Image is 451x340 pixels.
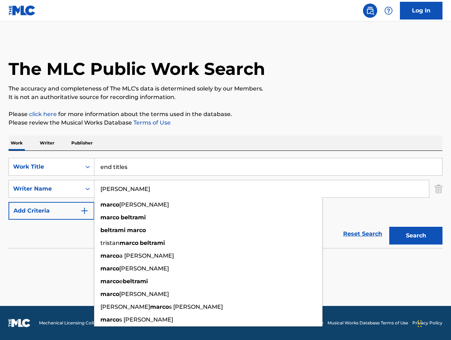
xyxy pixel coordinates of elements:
[366,6,374,15] img: search
[119,201,169,208] span: [PERSON_NAME]
[416,306,451,340] iframe: Chat Widget
[13,163,77,171] div: Work Title
[328,320,408,326] a: Musical Works Database Terms of Use
[100,265,119,272] strong: marco
[9,5,36,16] img: MLC Logo
[39,320,121,326] span: Mechanical Licensing Collective © 2025
[69,136,95,150] p: Publisher
[100,278,119,285] strong: marco
[38,136,56,150] p: Writer
[132,119,171,126] a: Terms of Use
[13,185,77,193] div: Writer Name
[9,93,442,102] p: It is not an authoritative source for recording information.
[9,202,94,220] button: Add Criteria
[127,227,146,234] strong: marco
[119,291,169,297] span: [PERSON_NAME]
[100,201,119,208] strong: marco
[100,240,120,246] span: tristan
[150,303,169,310] strong: marco
[400,2,442,20] a: Log In
[80,207,89,215] img: 9d2ae6d4665cec9f34b9.svg
[435,180,442,198] img: Delete Criterion
[121,214,146,221] strong: beltrami
[119,252,174,259] span: a [PERSON_NAME]
[9,110,442,119] p: Please for more information about the terms used in the database.
[119,316,173,323] span: s [PERSON_NAME]
[100,303,150,310] span: [PERSON_NAME]
[100,316,119,323] strong: marco
[169,303,223,310] span: s [PERSON_NAME]
[9,119,442,127] p: Please review the Musical Works Database
[9,319,31,327] img: logo
[389,227,442,245] button: Search
[29,111,57,117] a: click here
[100,291,119,297] strong: marco
[412,320,442,326] a: Privacy Policy
[9,158,442,248] form: Search Form
[9,58,265,79] h1: The MLC Public Work Search
[418,313,422,334] div: Drag
[119,265,169,272] span: [PERSON_NAME]
[123,278,148,285] strong: beltrami
[100,252,119,259] strong: marco
[100,227,126,234] strong: beltrami
[9,136,25,150] p: Work
[140,240,165,246] strong: beltrami
[100,214,119,221] strong: marco
[384,6,393,15] img: help
[363,4,377,18] a: Public Search
[9,84,442,93] p: The accuracy and completeness of The MLC's data is determined solely by our Members.
[119,278,123,285] span: e
[120,240,138,246] strong: marco
[381,4,396,18] div: Help
[340,226,386,242] a: Reset Search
